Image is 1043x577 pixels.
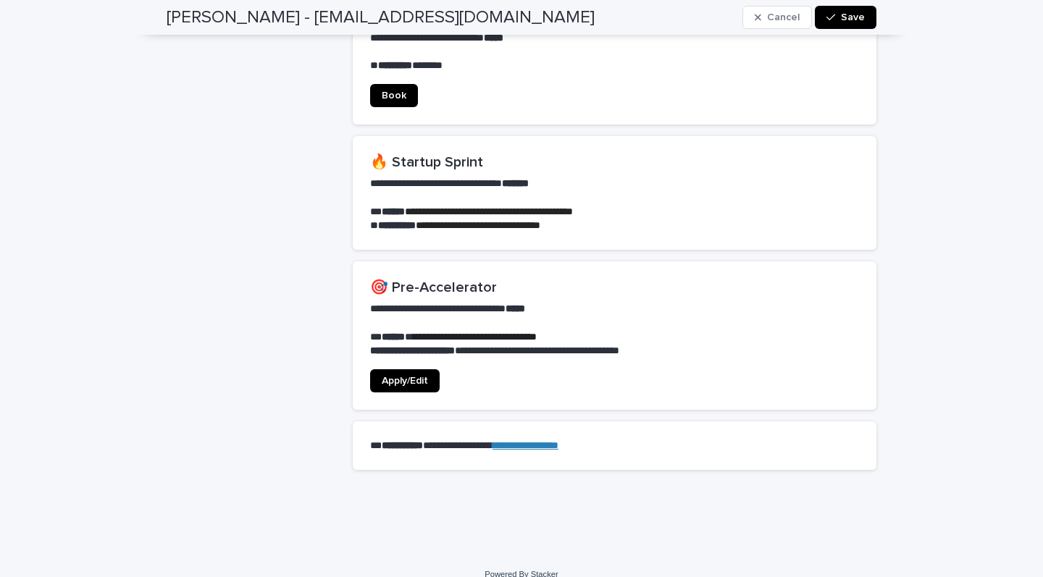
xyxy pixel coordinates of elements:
span: Book [382,90,406,101]
h2: 🎯 Pre-Accelerator [370,279,859,296]
a: Book [370,84,418,107]
button: Cancel [742,6,812,29]
span: Cancel [767,12,800,22]
button: Save [815,6,876,29]
span: Apply/Edit [382,376,428,386]
h2: 🔥 Startup Sprint [370,153,859,171]
h2: [PERSON_NAME] - [EMAIL_ADDRESS][DOMAIN_NAME] [167,7,595,28]
a: Apply/Edit [370,369,440,392]
span: Save [841,12,865,22]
